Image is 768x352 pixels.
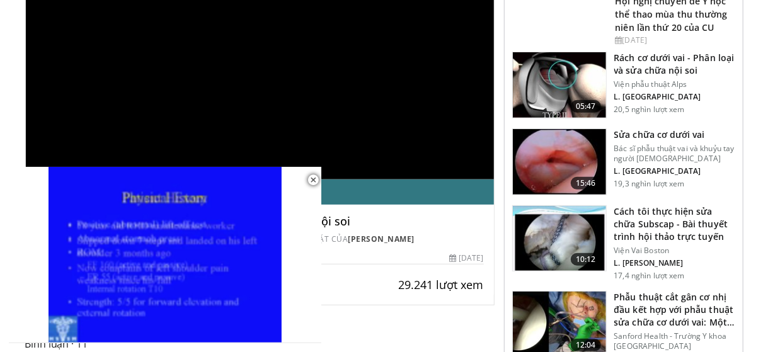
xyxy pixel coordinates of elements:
[622,35,648,45] font: [DATE]
[301,167,326,193] button: Close
[614,79,687,89] font: Viện phẫu thuật Alps
[512,128,735,195] a: 15:46 Sửa chữa cơ dưới vai Bác sĩ phẫu thuật vai và khuỷu tay người [DEMOGRAPHIC_DATA] L. [GEOGRA...
[513,206,606,271] img: Higgins_subscap_webinar_3.png.150x105_q85_crop-smart_upscale.jpg
[614,143,735,164] font: Bác sĩ phẫu thuật vai và khuỷu tay người [DEMOGRAPHIC_DATA]
[614,270,685,281] font: 17,4 nghìn lượt xem
[614,291,735,341] font: Phẫu thuật cắt gân cơ nhị đầu kết hợp với phẫu thuật sửa chữa cơ dưới vai: Một phương pháp toàn d...
[25,337,69,351] font: Bình luận
[576,254,596,264] font: 10:12
[348,234,415,244] a: [PERSON_NAME]
[614,128,705,140] font: Sửa chữa cơ dưới vai
[513,129,606,195] img: laf_3.png.150x105_q85_crop-smart_upscale.jpg
[614,245,670,256] font: Viện Vai Boston
[576,178,596,188] font: 15:46
[614,104,685,115] font: 20,5 nghìn lượt xem
[513,52,606,118] img: 545555_3.png.150x105_q85_crop-smart_upscale.jpg
[512,52,735,118] a: 05:47 Rách cơ dưới vai - Phân loại và sửa chữa nội soi Viện phẫu thuật Alps L. [GEOGRAPHIC_DATA] ...
[512,205,735,281] a: 10:12 Cách tôi thực hiện sửa chữa Subscap - Bài thuyết trình hội thảo trực tuyến Viện Vai Boston ...
[614,205,728,242] font: Cách tôi thực hiện sửa chữa Subscap - Bài thuyết trình hội thảo trực tuyến
[614,178,685,189] font: 19,3 nghìn lượt xem
[399,277,484,292] font: 29.241 lượt xem
[614,91,701,102] font: L. [GEOGRAPHIC_DATA]
[9,167,321,343] video-js: Video Player
[459,253,483,263] font: [DATE]
[614,166,701,176] font: L. [GEOGRAPHIC_DATA]
[576,339,596,350] font: 12:04
[576,101,596,111] font: 05:47
[614,258,684,268] font: L. [PERSON_NAME]
[614,52,735,76] font: Rách cơ dưới vai - Phân loại và sửa chữa nội soi
[76,337,88,351] font: 11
